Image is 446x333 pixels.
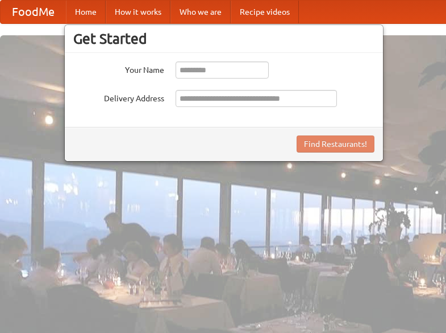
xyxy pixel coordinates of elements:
[170,1,231,23] a: Who we are
[73,61,164,76] label: Your Name
[73,90,164,104] label: Delivery Address
[1,1,66,23] a: FoodMe
[106,1,170,23] a: How it works
[66,1,106,23] a: Home
[297,135,374,153] button: Find Restaurants!
[73,30,374,47] h3: Get Started
[231,1,299,23] a: Recipe videos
